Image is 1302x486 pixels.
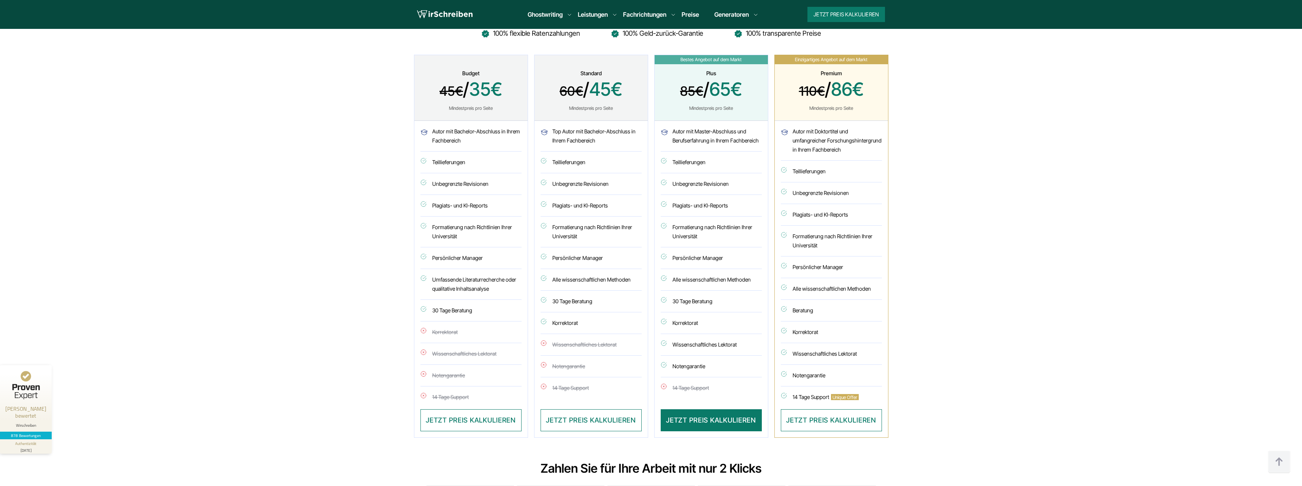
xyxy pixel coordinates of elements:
li: Unbegrenzte Revisionen [420,173,522,195]
div: Wirschreiben [3,423,49,428]
span: Unique Offer [831,394,859,400]
li: 100% transparente Preise [734,27,821,40]
li: Notengarantie [781,365,882,386]
li: Formatierung nach Richtlinien Ihrer Universität [781,226,882,256]
li: Top Autor mit Bachelor-Abschluss in Ihrem Fachbereich [541,127,642,152]
li: Wissenschaftliches Lektorat [541,334,642,356]
span: 65€ [709,78,742,100]
span: 86€ [831,78,864,100]
li: Formatierung nach Richtlinien Ihrer Universität [661,217,762,247]
div: 1 / 4 [414,55,528,438]
div: 4 / 4 [774,55,888,438]
span: 35€ [469,78,502,100]
li: Unbegrenzte Revisionen [661,173,762,195]
div: 3 / 4 [654,55,768,438]
span: 45€ [589,78,622,100]
li: Korrektorat [661,312,762,334]
li: Umfassende Literaturrecherche oder qualitative Inhaltsanalyse [420,269,522,300]
div: Mindestpreis pro Seite [664,105,759,111]
li: 14 Tage Support [541,377,642,400]
li: Autor mit Master-Abschluss und Berufserfahrung in Ihrem Fachbereich [661,127,762,152]
li: Persönlicher Manager [420,247,522,269]
li: 30 Tage Beratung [661,291,762,312]
div: Mindestpreis pro Seite [544,105,639,111]
li: Formatierung nach Richtlinien Ihrer Universität [541,217,642,247]
li: Alle wissenschaftlichen Methoden [541,269,642,291]
li: Korrektorat [420,321,522,343]
div: Mindestpreis pro Seite [423,105,519,111]
li: 14 Tage Support [661,377,762,400]
div: Premium [784,70,879,76]
span: 45€ [439,83,463,99]
span: 60€ [560,83,583,99]
li: Autor mit Bachelor-Abschluss in Ihrem Fachbereich [420,127,522,152]
li: Notengarantie [661,356,762,377]
span: / [544,79,639,102]
a: Leistungen [578,10,608,19]
li: Persönlicher Manager [661,247,762,269]
li: 14 Tage Support [420,386,522,409]
li: 30 Tage Beratung [420,300,522,321]
button: JETZT PREIS KALKULIEREN [420,409,522,431]
a: Preise [682,11,699,18]
li: Persönlicher Manager [541,247,642,269]
div: Plus [664,70,759,76]
li: 30 Tage Beratung [541,291,642,312]
li: Beratung [781,300,882,321]
li: Teillieferungen [781,161,882,182]
li: Korrektorat [541,312,642,334]
span: Einzigartiges Angebot auf dem Markt [775,55,888,64]
a: Generatoren [714,10,749,19]
li: Autor mit Doktortitel und umfangreicher Forschungshintergrund in Ihrem Fachbereich [781,127,882,161]
div: [DATE] [3,446,49,452]
div: 2 / 4 [534,55,648,438]
span: / [423,79,519,102]
li: Teillieferungen [420,152,522,173]
span: 110€ [799,83,825,99]
button: JETZT PREIS KALKULIEREN [541,409,642,431]
div: Zahlen Sie für Ihre Arbeit mit nur 2 Klicks [417,461,885,476]
button: JETZT PREIS KALKULIEREN [661,409,762,431]
span: / [664,79,759,102]
li: Wissenschaftliches Lektorat [781,343,882,365]
img: logo wirschreiben [417,9,473,20]
li: Alle wissenschaftlichen Methoden [661,269,762,291]
li: Formatierung nach Richtlinien Ihrer Universität [420,217,522,247]
div: Standard [544,70,639,76]
li: 14 Tage Support [781,386,882,409]
button: Jetzt Preis kalkulieren [807,7,885,22]
li: Wissenschaftliches Lektorat [661,334,762,356]
li: Unbegrenzte Revisionen [781,182,882,204]
li: Korrektorat [781,321,882,343]
li: Wissenschaftliches Lektorat [420,343,522,365]
div: Authentizität [15,441,37,446]
span: Bestes Angebot auf dem Markt [655,55,768,64]
li: Teillieferungen [661,152,762,173]
span: / [784,79,879,102]
li: Plagiats- und KI-Reports [541,195,642,217]
button: JETZT PREIS KALKULIEREN [781,409,882,431]
li: Plagiats- und KI-Reports [661,195,762,217]
span: 85€ [680,83,703,99]
li: Alle wissenschaftlichen Methoden [781,278,882,300]
a: Ghostwriting [528,10,563,19]
li: Plagiats- und KI-Reports [781,204,882,226]
div: Mindestpreis pro Seite [784,105,879,111]
img: button top [1268,451,1291,473]
div: Budget [423,70,519,76]
li: 100% Geld-zurück-Garantie [611,27,703,40]
li: Teillieferungen [541,152,642,173]
li: Plagiats- und KI-Reports [420,195,522,217]
li: Notengarantie [541,356,642,377]
li: Notengarantie [420,365,522,386]
a: Fachrichtungen [623,10,666,19]
li: Unbegrenzte Revisionen [541,173,642,195]
li: Persönlicher Manager [781,256,882,278]
li: 100% flexible Ratenzahlungen [481,27,580,40]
